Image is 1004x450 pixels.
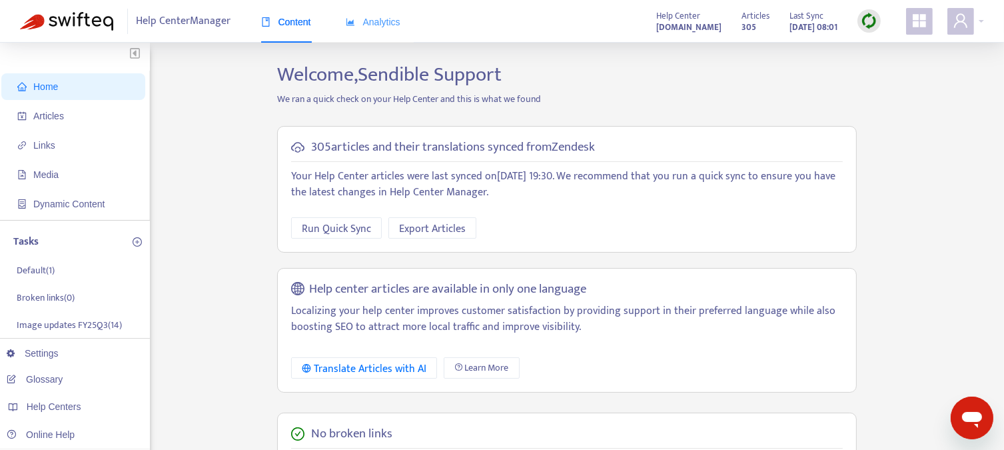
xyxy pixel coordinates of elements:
[7,374,63,385] a: Glossary
[291,217,382,239] button: Run Quick Sync
[7,429,75,440] a: Online Help
[13,234,39,250] p: Tasks
[33,199,105,209] span: Dynamic Content
[388,217,476,239] button: Export Articles
[789,9,823,23] span: Last Sync
[656,19,722,35] a: [DOMAIN_NAME]
[302,221,371,237] span: Run Quick Sync
[27,401,81,412] span: Help Centers
[911,13,927,29] span: appstore
[291,357,437,379] button: Translate Articles with AI
[17,170,27,179] span: file-image
[346,17,355,27] span: area-chart
[137,9,231,34] span: Help Center Manager
[17,318,122,332] p: Image updates FY25Q3 ( 14 )
[33,81,58,92] span: Home
[789,20,837,35] strong: [DATE] 08:01
[33,169,59,180] span: Media
[277,58,502,91] span: Welcome, Sendible Support
[261,17,311,27] span: Content
[951,397,993,439] iframe: Button to launch messaging window
[311,140,595,155] h5: 305 articles and their translations synced from Zendesk
[291,427,304,441] span: check-circle
[861,13,877,29] img: sync.dc5367851b00ba804db3.png
[742,9,769,23] span: Articles
[310,282,587,297] h5: Help center articles are available in only one language
[17,199,27,209] span: container
[17,141,27,150] span: link
[17,82,27,91] span: home
[17,111,27,121] span: account-book
[291,303,843,335] p: Localizing your help center improves customer satisfaction by providing support in their preferre...
[465,361,509,375] span: Learn More
[7,348,59,359] a: Settings
[133,237,142,247] span: plus-circle
[742,20,756,35] strong: 305
[20,12,113,31] img: Swifteq
[17,263,55,277] p: Default ( 1 )
[291,282,304,297] span: global
[311,427,392,442] h5: No broken links
[656,20,722,35] strong: [DOMAIN_NAME]
[33,140,55,151] span: Links
[444,357,520,379] a: Learn More
[656,9,700,23] span: Help Center
[346,17,400,27] span: Analytics
[291,169,843,201] p: Your Help Center articles were last synced on [DATE] 19:30 . We recommend that you run a quick sy...
[399,221,466,237] span: Export Articles
[302,361,426,377] div: Translate Articles with AI
[267,92,867,106] p: We ran a quick check on your Help Center and this is what we found
[953,13,969,29] span: user
[291,141,304,154] span: cloud-sync
[17,291,75,305] p: Broken links ( 0 )
[261,17,270,27] span: book
[33,111,64,121] span: Articles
